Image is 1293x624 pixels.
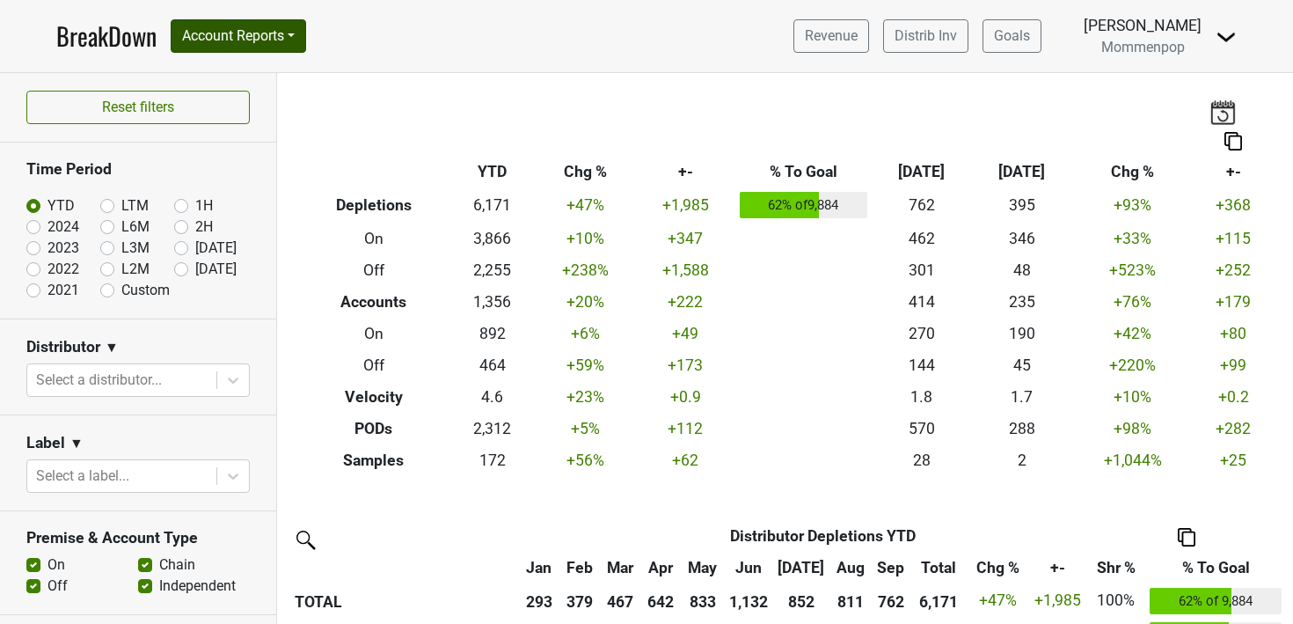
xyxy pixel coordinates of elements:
[195,259,237,280] label: [DATE]
[171,19,306,53] button: Account Reports
[600,584,640,619] th: 467
[450,381,535,413] td: 4.6
[871,157,971,188] th: [DATE]
[535,188,635,224] td: +47 %
[47,259,79,280] label: 2022
[1072,318,1194,349] td: +42 %
[297,349,450,381] th: Off
[635,188,735,224] td: +1,985
[297,413,450,444] th: PODs
[1101,39,1185,55] span: Mommenpop
[450,413,535,444] td: 2,312
[772,552,829,584] th: Jul: activate to sort column ascending
[682,552,724,584] th: May: activate to sort column ascending
[1072,381,1194,413] td: +10 %
[535,223,635,254] td: +10 %
[535,381,635,413] td: +23 %
[871,584,911,619] th: 762
[297,188,450,224] th: Depletions
[911,552,967,584] th: Total: activate to sort column ascending
[967,552,1030,584] th: Chg %: activate to sort column ascending
[159,554,195,576] label: Chain
[450,157,535,188] th: YTD
[635,349,735,381] td: +173
[47,576,68,597] label: Off
[69,433,84,454] span: ▼
[871,223,971,254] td: 462
[1072,444,1194,476] td: +1,044 %
[911,584,967,619] th: 6,171
[829,584,870,619] th: 811
[635,444,735,476] td: +62
[297,444,450,476] th: Samples
[450,349,535,381] td: 464
[1224,132,1242,150] img: Copy to clipboard
[972,254,1072,286] td: 48
[535,157,635,188] th: Chg %
[1194,286,1274,318] td: +179
[724,584,773,619] th: 1,132
[26,338,100,356] h3: Distributor
[1072,157,1194,188] th: Chg %
[535,349,635,381] td: +59 %
[1072,223,1194,254] td: +33 %
[559,552,600,584] th: Feb: activate to sort column ascending
[26,434,65,452] h3: Label
[871,381,971,413] td: 1.8
[47,280,79,301] label: 2021
[635,157,735,188] th: +-
[47,554,65,576] label: On
[121,259,150,280] label: L2M
[297,318,450,349] th: On
[1145,552,1286,584] th: % To Goal: activate to sort column ascending
[871,413,971,444] td: 570
[535,318,635,349] td: +6 %
[972,318,1072,349] td: 190
[1194,223,1274,254] td: +115
[793,19,869,53] a: Revenue
[297,286,450,318] th: Accounts
[290,552,519,584] th: &nbsp;: activate to sort column ascending
[105,337,119,358] span: ▼
[972,349,1072,381] td: 45
[519,584,559,619] th: 293
[47,238,79,259] label: 2023
[1194,444,1274,476] td: +25
[26,529,250,547] h3: Premise & Account Type
[450,318,535,349] td: 892
[26,160,250,179] h3: Time Period
[635,286,735,318] td: +222
[450,188,535,224] td: 6,171
[47,217,79,238] label: 2024
[290,525,318,553] img: filter
[600,552,640,584] th: Mar: activate to sort column ascending
[1194,318,1274,349] td: +80
[635,413,735,444] td: +112
[290,584,519,619] th: TOTAL
[1178,528,1195,547] img: Copy to clipboard
[1194,157,1274,188] th: +-
[871,349,971,381] td: 144
[159,576,236,597] label: Independent
[972,157,1072,188] th: [DATE]
[1194,254,1274,286] td: +252
[983,19,1041,53] a: Goals
[1086,552,1145,584] th: Shr %: activate to sort column ascending
[195,195,213,217] label: 1H
[635,223,735,254] td: +347
[972,286,1072,318] td: 235
[1084,14,1202,37] div: [PERSON_NAME]
[635,254,735,286] td: +1,588
[297,223,450,254] th: On
[121,217,150,238] label: L6M
[1072,413,1194,444] td: +98 %
[535,444,635,476] td: +56 %
[121,238,150,259] label: L3M
[1194,413,1274,444] td: +282
[972,381,1072,413] td: 1.7
[635,381,735,413] td: +0.9
[1072,349,1194,381] td: +220 %
[297,381,450,413] th: Velocity
[1072,254,1194,286] td: +523 %
[297,254,450,286] th: Off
